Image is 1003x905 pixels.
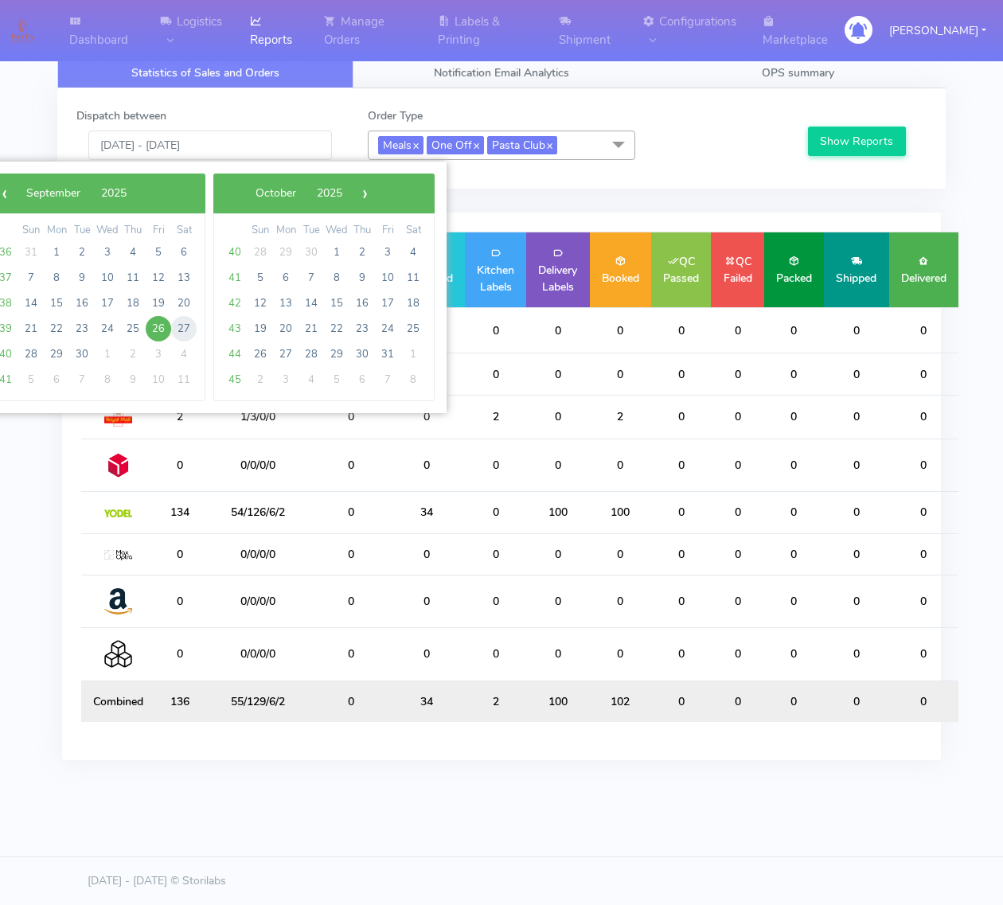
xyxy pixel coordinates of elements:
[375,367,400,392] span: 7
[76,107,166,124] label: Dispatch between
[526,395,589,439] td: 0
[273,316,299,341] span: 20
[146,316,171,341] span: 26
[711,307,763,353] td: 0
[299,265,324,291] span: 7
[389,681,465,722] td: 34
[349,265,375,291] span: 9
[711,492,763,533] td: 0
[222,291,248,316] span: 42
[762,65,834,80] span: OPS summary
[171,265,197,291] span: 13
[465,232,526,307] td: Kitchen Labels
[18,341,44,367] span: 28
[171,316,197,341] span: 27
[69,222,95,240] th: weekday
[400,367,426,392] span: 8
[44,341,69,367] span: 29
[651,681,711,722] td: 0
[764,353,824,395] td: 0
[590,575,651,627] td: 0
[526,492,589,533] td: 100
[146,222,171,240] th: weekday
[400,341,426,367] span: 1
[248,265,273,291] span: 5
[465,307,526,353] td: 0
[18,316,44,341] span: 21
[889,533,958,575] td: 0
[889,353,958,395] td: 0
[590,681,651,722] td: 102
[324,265,349,291] span: 8
[764,395,824,439] td: 0
[256,185,296,201] span: October
[299,367,324,392] span: 4
[104,550,132,561] img: MaxOptra
[889,681,958,722] td: 0
[69,316,95,341] span: 23
[69,367,95,392] span: 7
[104,408,132,427] img: Royal Mail
[824,575,888,627] td: 0
[375,291,400,316] span: 17
[353,181,377,205] button: ›
[400,316,426,341] span: 25
[324,222,349,240] th: weekday
[171,240,197,265] span: 6
[526,232,589,307] td: Delivery Labels
[120,316,146,341] span: 25
[273,222,299,240] th: weekday
[400,291,426,316] span: 18
[91,181,137,205] button: 2025
[120,222,146,240] th: weekday
[889,307,958,353] td: 0
[824,395,888,439] td: 0
[824,628,888,681] td: 0
[824,353,888,395] td: 0
[313,395,388,439] td: 0
[349,367,375,392] span: 6
[526,439,589,491] td: 0
[155,439,203,491] td: 0
[171,367,197,392] span: 11
[146,240,171,265] span: 5
[389,439,465,491] td: 0
[26,185,80,201] span: September
[412,136,419,153] a: x
[711,628,763,681] td: 0
[651,533,711,575] td: 0
[44,265,69,291] span: 8
[204,628,313,681] td: 0/0/0/0
[104,451,132,479] img: DPD
[204,533,313,575] td: 0/0/0/0
[349,291,375,316] span: 16
[104,509,132,517] img: Yodel
[248,222,273,240] th: weekday
[651,492,711,533] td: 0
[146,265,171,291] span: 12
[526,307,589,353] td: 0
[81,681,155,722] td: Combined
[434,65,569,80] span: Notification Email Analytics
[400,240,426,265] span: 4
[465,533,526,575] td: 0
[69,265,95,291] span: 9
[526,681,589,722] td: 100
[222,316,248,341] span: 43
[313,681,388,722] td: 0
[824,533,888,575] td: 0
[204,575,313,627] td: 0/0/0/0
[171,222,197,240] th: weekday
[44,240,69,265] span: 1
[590,353,651,395] td: 0
[273,265,299,291] span: 6
[349,316,375,341] span: 23
[651,307,711,353] td: 0
[95,265,120,291] span: 10
[465,492,526,533] td: 0
[155,575,203,627] td: 0
[204,395,313,439] td: 1/3/0/0
[95,240,120,265] span: 3
[222,240,248,265] span: 40
[824,307,888,353] td: 0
